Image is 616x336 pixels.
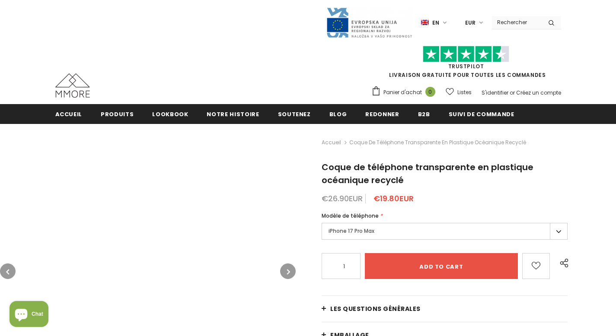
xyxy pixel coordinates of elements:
inbox-online-store-chat: Shopify online store chat [7,301,51,329]
img: Faites confiance aux étoiles pilotes [423,46,509,63]
span: Produits [101,110,134,118]
a: Notre histoire [207,104,259,124]
span: Coque de téléphone transparente en plastique océanique recyclé [322,161,533,186]
span: LIVRAISON GRATUITE POUR TOUTES LES COMMANDES [371,50,561,79]
img: Javni Razpis [326,7,412,38]
span: €19.80EUR [373,193,414,204]
span: EUR [465,19,476,27]
a: Panier d'achat 0 [371,86,440,99]
a: TrustPilot [448,63,484,70]
span: Suivi de commande [449,110,514,118]
span: Les questions générales [330,304,421,313]
a: Redonner [365,104,399,124]
img: i-lang-1.png [421,19,429,26]
span: 0 [425,87,435,97]
label: iPhone 17 Pro Max [322,223,568,240]
a: Créez un compte [516,89,561,96]
a: S'identifier [482,89,508,96]
a: Javni Razpis [326,19,412,26]
span: Redonner [365,110,399,118]
span: Blog [329,110,347,118]
span: en [432,19,439,27]
span: Listes [457,88,472,97]
a: B2B [418,104,430,124]
a: Produits [101,104,134,124]
a: soutenez [278,104,311,124]
span: €26.90EUR [322,193,363,204]
span: Lookbook [152,110,188,118]
span: Accueil [55,110,83,118]
span: Notre histoire [207,110,259,118]
span: soutenez [278,110,311,118]
span: Modèle de téléphone [322,212,379,219]
a: Les questions générales [322,296,568,322]
span: or [510,89,515,96]
span: Panier d'achat [383,88,422,97]
a: Listes [446,85,472,100]
span: Coque de téléphone transparente en plastique océanique recyclé [349,137,526,148]
span: B2B [418,110,430,118]
img: Cas MMORE [55,73,90,98]
a: Blog [329,104,347,124]
input: Add to cart [365,253,518,279]
input: Search Site [492,16,542,29]
a: Accueil [55,104,83,124]
a: Suivi de commande [449,104,514,124]
a: Lookbook [152,104,188,124]
a: Accueil [322,137,341,148]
